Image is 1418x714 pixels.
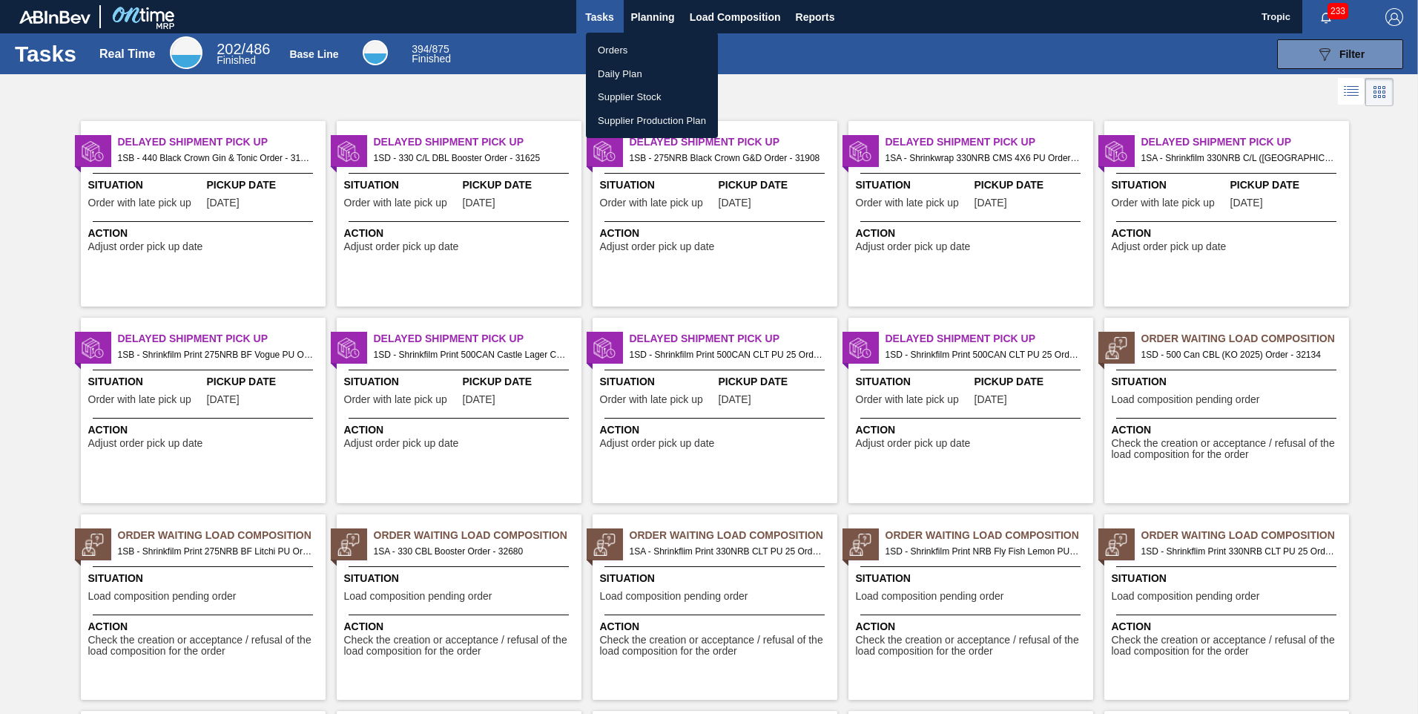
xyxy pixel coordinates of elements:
[586,85,718,109] a: Supplier Stock
[586,109,718,133] a: Supplier Production Plan
[586,62,718,86] a: Daily Plan
[586,39,718,62] a: Orders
